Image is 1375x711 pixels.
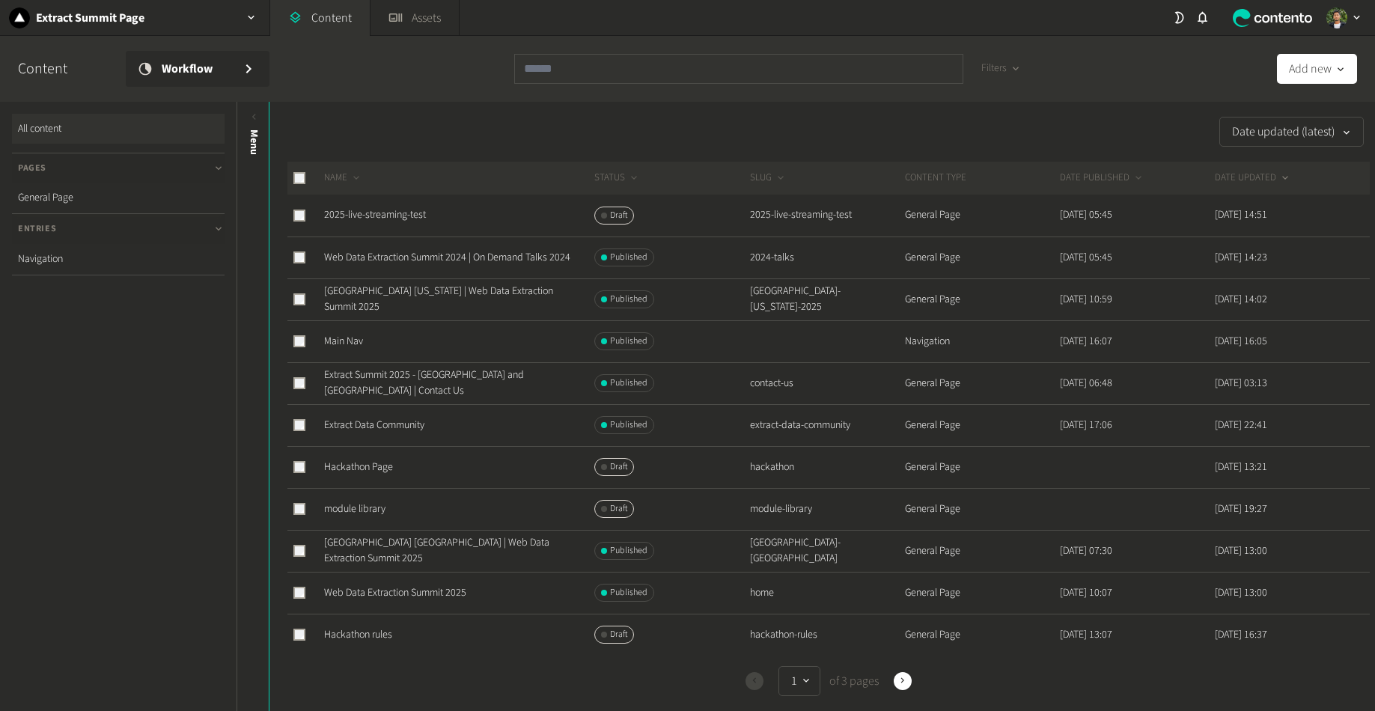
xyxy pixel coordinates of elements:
[1060,171,1144,186] button: DATE PUBLISHED
[12,114,225,144] a: All content
[610,502,627,516] span: Draft
[904,362,1059,404] td: General Page
[1060,627,1112,642] time: [DATE] 13:07
[610,293,647,306] span: Published
[324,501,385,516] a: module library
[324,250,570,265] a: Web Data Extraction Summit 2024 | On Demand Talks 2024
[1060,207,1112,222] time: [DATE] 05:45
[904,614,1059,656] td: General Page
[12,183,225,213] a: General Page
[826,672,879,690] span: of 3 pages
[324,207,426,222] a: 2025-live-streaming-test
[1215,460,1267,474] time: [DATE] 13:21
[904,572,1059,614] td: General Page
[1215,543,1267,558] time: [DATE] 13:00
[1215,334,1267,349] time: [DATE] 16:05
[324,367,524,398] a: Extract Summit 2025 - [GEOGRAPHIC_DATA] and [GEOGRAPHIC_DATA] | Contact Us
[594,171,640,186] button: STATUS
[18,58,102,80] h2: Content
[610,209,627,222] span: Draft
[1060,585,1112,600] time: [DATE] 10:07
[1060,543,1112,558] time: [DATE] 07:30
[904,488,1059,530] td: General Page
[1215,207,1267,222] time: [DATE] 14:51
[18,162,46,175] span: Pages
[1060,292,1112,307] time: [DATE] 10:59
[9,7,30,28] img: Extract Summit Page
[749,278,904,320] td: [GEOGRAPHIC_DATA]-[US_STATE]-2025
[324,284,553,314] a: [GEOGRAPHIC_DATA] [US_STATE] | Web Data Extraction Summit 2025
[126,51,269,87] a: Workflow
[749,404,904,446] td: extract-data-community
[1215,501,1267,516] time: [DATE] 19:27
[162,60,231,78] span: Workflow
[749,446,904,488] td: hackathon
[610,628,627,641] span: Draft
[904,278,1059,320] td: General Page
[324,171,362,186] button: NAME
[1060,418,1112,433] time: [DATE] 17:06
[969,54,1033,84] button: Filters
[610,460,627,474] span: Draft
[610,418,647,432] span: Published
[610,335,647,348] span: Published
[1219,117,1364,147] button: Date updated (latest)
[904,195,1059,237] td: General Page
[749,237,904,278] td: 2024-talks
[1215,418,1267,433] time: [DATE] 22:41
[749,488,904,530] td: module-library
[1326,7,1347,28] img: Arnold Alexander
[749,614,904,656] td: hackathon-rules
[1215,627,1267,642] time: [DATE] 16:37
[324,535,549,566] a: [GEOGRAPHIC_DATA] [GEOGRAPHIC_DATA] | Web Data Extraction Summit 2025
[1215,250,1267,265] time: [DATE] 14:23
[981,61,1007,76] span: Filters
[904,530,1059,572] td: General Page
[246,129,262,155] span: Menu
[1215,376,1267,391] time: [DATE] 03:13
[324,418,424,433] a: Extract Data Community
[904,446,1059,488] td: General Page
[749,362,904,404] td: contact-us
[749,195,904,237] td: 2025-live-streaming-test
[324,585,466,600] a: Web Data Extraction Summit 2025
[1215,585,1267,600] time: [DATE] 13:00
[904,320,1059,362] td: Navigation
[1060,376,1112,391] time: [DATE] 06:48
[1060,250,1112,265] time: [DATE] 05:45
[904,162,1059,195] th: CONTENT TYPE
[749,572,904,614] td: home
[610,586,647,599] span: Published
[610,251,647,264] span: Published
[1277,54,1357,84] button: Add new
[1215,292,1267,307] time: [DATE] 14:02
[778,666,820,696] button: 1
[749,530,904,572] td: [GEOGRAPHIC_DATA]-[GEOGRAPHIC_DATA]
[750,171,787,186] button: SLUG
[610,376,647,390] span: Published
[12,244,225,274] a: Navigation
[18,222,56,236] span: Entries
[904,404,1059,446] td: General Page
[324,460,393,474] a: Hackathon Page
[1060,334,1112,349] time: [DATE] 16:07
[324,627,392,642] a: Hackathon rules
[36,9,144,27] h2: Extract Summit Page
[1215,171,1291,186] button: DATE UPDATED
[904,237,1059,278] td: General Page
[324,334,363,349] a: Main Nav
[610,544,647,558] span: Published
